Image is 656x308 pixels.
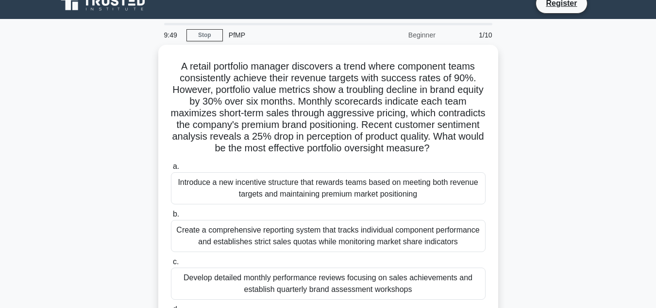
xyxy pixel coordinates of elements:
[158,25,186,45] div: 9:49
[441,25,498,45] div: 1/10
[173,257,179,266] span: c.
[173,210,179,218] span: b.
[171,220,486,252] div: Create a comprehensive reporting system that tracks individual component performance and establis...
[171,268,486,300] div: Develop detailed monthly performance reviews focusing on sales achievements and establish quarter...
[171,172,486,204] div: Introduce a new incentive structure that rewards teams based on meeting both revenue targets and ...
[356,25,441,45] div: Beginner
[223,25,356,45] div: PfMP
[173,162,179,170] span: a.
[186,29,223,41] a: Stop
[170,60,487,155] h5: A retail portfolio manager discovers a trend where component teams consistently achieve their rev...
